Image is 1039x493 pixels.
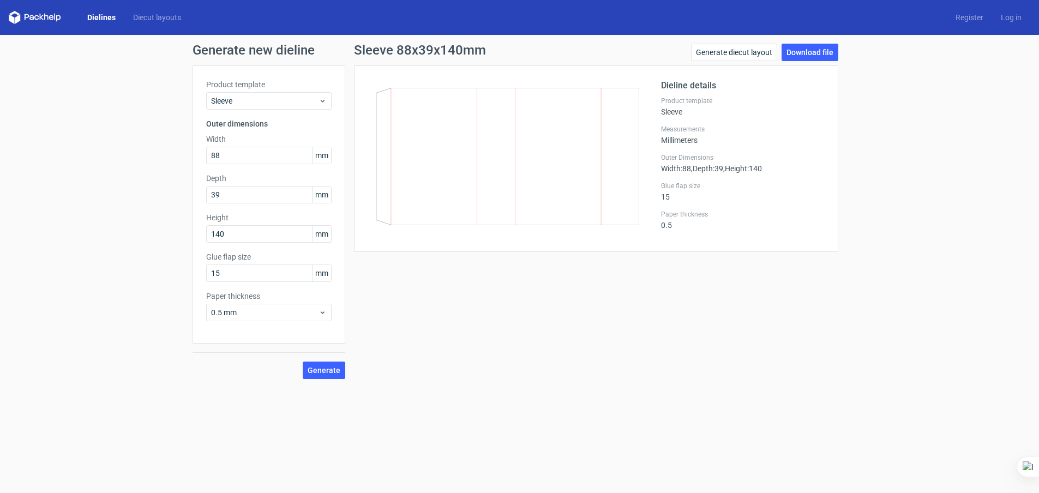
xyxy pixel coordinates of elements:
[206,79,332,90] label: Product template
[661,153,825,162] label: Outer Dimensions
[312,265,331,281] span: mm
[354,44,486,57] h1: Sleeve 88x39x140mm
[661,210,825,230] div: 0.5
[211,95,319,106] span: Sleeve
[992,12,1030,23] a: Log in
[308,366,340,374] span: Generate
[206,134,332,145] label: Width
[661,125,825,145] div: Millimeters
[691,164,723,173] span: , Depth : 39
[661,79,825,92] h2: Dieline details
[661,182,825,201] div: 15
[206,118,332,129] h3: Outer dimensions
[661,210,825,219] label: Paper thickness
[661,182,825,190] label: Glue flap size
[782,44,838,61] a: Download file
[661,97,825,105] label: Product template
[312,187,331,203] span: mm
[303,362,345,379] button: Generate
[79,12,124,23] a: Dielines
[312,226,331,242] span: mm
[661,125,825,134] label: Measurements
[723,164,762,173] span: , Height : 140
[193,44,847,57] h1: Generate new dieline
[206,291,332,302] label: Paper thickness
[211,307,319,318] span: 0.5 mm
[206,173,332,184] label: Depth
[206,212,332,223] label: Height
[691,44,777,61] a: Generate diecut layout
[947,12,992,23] a: Register
[312,147,331,164] span: mm
[661,164,691,173] span: Width : 88
[124,12,190,23] a: Diecut layouts
[206,251,332,262] label: Glue flap size
[661,97,825,116] div: Sleeve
